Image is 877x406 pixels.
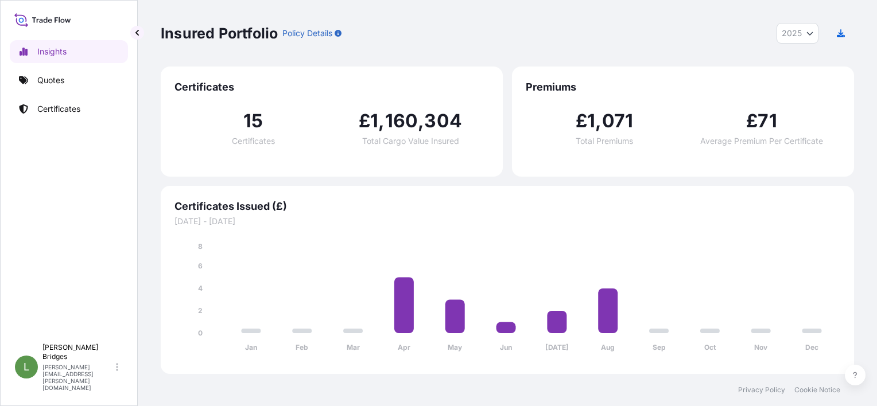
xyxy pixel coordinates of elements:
p: Quotes [37,75,64,86]
a: Cookie Notice [794,385,840,395]
tspan: 8 [198,242,203,251]
span: 160 [385,112,418,130]
tspan: Sep [653,343,666,352]
span: £ [746,112,758,130]
span: 15 [243,112,263,130]
span: Certificates Issued (£) [174,200,840,213]
span: Total Premiums [576,137,633,145]
span: [DATE] - [DATE] [174,216,840,227]
button: Year Selector [777,23,818,44]
span: , [418,112,424,130]
span: Certificates [232,137,275,145]
tspan: Jan [245,343,257,352]
a: Insights [10,40,128,63]
span: L [24,361,29,373]
tspan: 4 [198,284,203,292]
tspan: 6 [198,261,203,270]
tspan: Feb [296,343,308,352]
tspan: 2 [198,306,203,315]
tspan: Jun [500,343,512,352]
span: 071 [602,112,634,130]
tspan: Apr [398,343,410,352]
span: £ [576,112,587,130]
span: 304 [424,112,462,130]
a: Certificates [10,97,128,120]
a: Privacy Policy [738,385,785,395]
span: 71 [758,112,777,130]
span: Premiums [526,80,840,94]
span: £ [359,112,370,130]
p: Insights [37,46,67,57]
tspan: Nov [754,343,768,352]
span: 2025 [782,28,802,39]
a: Quotes [10,69,128,92]
tspan: May [448,343,463,352]
tspan: 0 [198,329,203,337]
span: Average Premium Per Certificate [700,137,823,145]
span: , [378,112,385,130]
span: Certificates [174,80,489,94]
span: 1 [587,112,595,130]
span: 1 [370,112,378,130]
span: , [595,112,602,130]
p: [PERSON_NAME][EMAIL_ADDRESS][PERSON_NAME][DOMAIN_NAME] [42,364,114,391]
p: Certificates [37,103,80,115]
tspan: Oct [704,343,716,352]
tspan: Mar [347,343,360,352]
p: [PERSON_NAME] Bridges [42,343,114,361]
tspan: Dec [805,343,818,352]
tspan: [DATE] [545,343,569,352]
tspan: Aug [601,343,615,352]
span: Total Cargo Value Insured [362,137,459,145]
p: Insured Portfolio [161,24,278,42]
p: Policy Details [282,28,332,39]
